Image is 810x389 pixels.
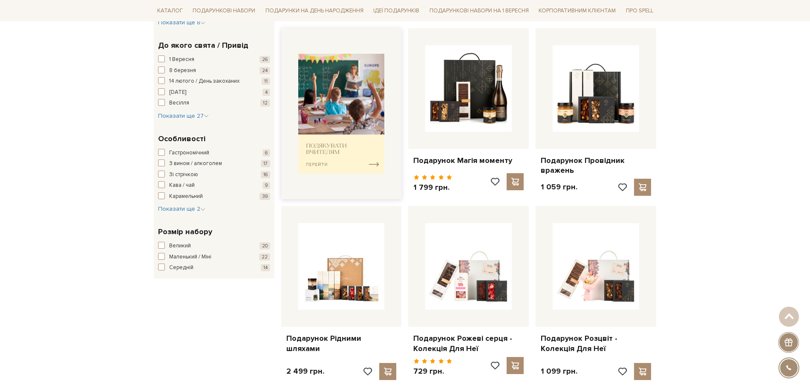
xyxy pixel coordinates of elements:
[286,334,397,354] a: Подарунок Рідними шляхами
[158,133,205,145] span: Особливості
[158,112,209,119] span: Показати ще 27
[169,67,196,75] span: 8 березня
[413,183,452,192] p: 1 799 грн.
[169,171,198,179] span: Зі стрічкою
[158,171,270,179] button: Зі стрічкою 16
[298,54,385,174] img: banner
[261,160,270,167] span: 17
[169,99,189,107] span: Весілля
[169,192,203,201] span: Карамельний
[261,264,270,271] span: 14
[261,171,270,178] span: 16
[413,334,524,354] a: Подарунок Рожеві серця - Колекція Для Неї
[169,77,239,86] span: 14 лютого / День закоханих
[158,88,270,97] button: [DATE] 4
[262,149,270,157] span: 6
[169,55,194,64] span: 1 Вересня
[370,4,423,17] a: Ідеї подарунків
[169,88,186,97] span: [DATE]
[189,4,259,17] a: Подарункові набори
[158,242,270,250] button: Великий 20
[259,242,270,250] span: 20
[541,182,577,192] p: 1 059 грн.
[158,40,248,51] span: До якого свята / Привід
[169,242,191,250] span: Великий
[259,253,270,261] span: 22
[158,149,270,157] button: Гастрономічний 6
[262,78,270,85] span: 11
[169,253,211,261] span: Маленький / Міні
[158,181,270,190] button: Кава / чай 9
[286,366,324,376] p: 2 499 грн.
[169,181,195,190] span: Кава / чай
[262,182,270,189] span: 9
[158,112,209,120] button: Показати ще 27
[158,160,270,168] button: З вином / алкоголем 17
[158,264,270,272] button: Середній 14
[158,205,205,212] span: Показати ще 2
[259,56,270,63] span: 26
[158,18,205,27] button: Показати ще 8
[154,4,186,17] a: Каталог
[259,67,270,74] span: 24
[541,334,651,354] a: Подарунок Розцвіт - Колекція Для Неї
[413,156,524,165] a: Подарунок Магія моменту
[158,205,205,213] button: Показати ще 2
[262,4,367,17] a: Подарунки на День народження
[623,4,657,17] a: Про Spell
[260,99,270,107] span: 12
[158,67,270,75] button: 8 березня 24
[158,99,270,107] button: Весілля 12
[426,3,532,18] a: Подарункові набори на 1 Вересня
[541,156,651,176] a: Подарунок Провідник вражень
[158,253,270,261] button: Маленький / Міні 22
[158,226,212,238] span: Розмір набору
[535,3,619,18] a: Корпоративним клієнтам
[413,366,452,376] p: 729 грн.
[158,192,270,201] button: Карамельний 39
[262,89,270,96] span: 4
[169,149,209,157] span: Гастрономічний
[158,55,270,64] button: 1 Вересня 26
[158,19,205,26] span: Показати ще 8
[259,193,270,200] span: 39
[158,77,270,86] button: 14 лютого / День закоханих 11
[169,160,222,168] span: З вином / алкоголем
[541,366,577,376] p: 1 099 грн.
[169,264,193,272] span: Середній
